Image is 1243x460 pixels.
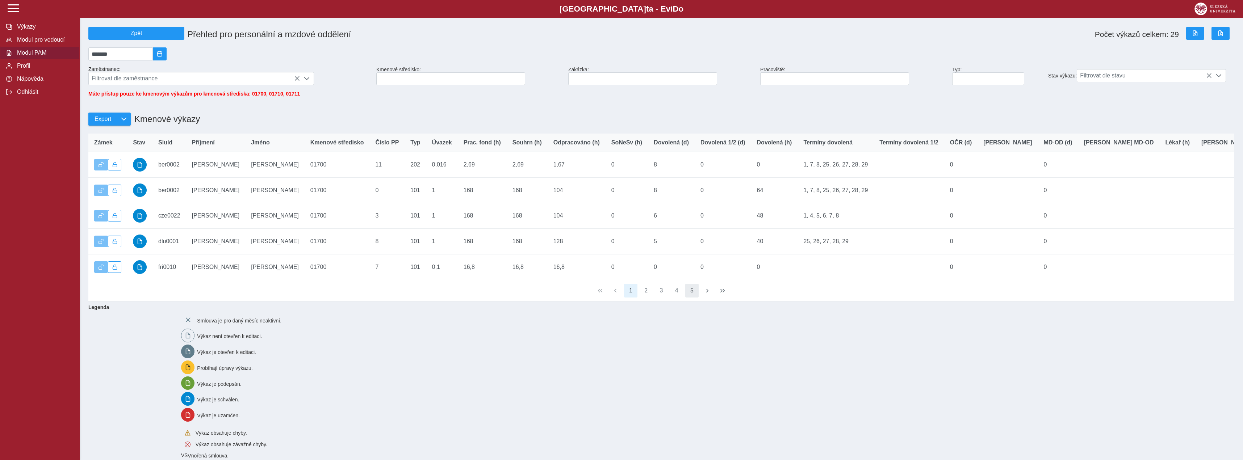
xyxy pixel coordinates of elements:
[88,27,184,40] button: Zpět
[1084,139,1154,146] span: [PERSON_NAME] MD-OD
[606,152,648,178] td: 0
[92,30,181,37] span: Zpět
[197,381,241,387] span: Výkaz je podepsán.
[648,254,695,280] td: 0
[507,177,548,203] td: 168
[646,4,649,13] span: t
[181,452,188,458] span: Smlouva vnořená do kmene
[108,236,122,247] button: Uzamknout
[654,139,689,146] span: Dovolená (d)
[949,64,1045,88] div: Typ:
[94,159,108,170] button: Výkaz je odemčen.
[305,254,370,280] td: 01700
[553,139,600,146] span: Odpracováno (h)
[548,229,606,254] td: 128
[245,203,305,229] td: [PERSON_NAME]
[679,4,684,13] span: o
[426,177,458,203] td: 1
[152,177,186,203] td: ber0002
[606,254,648,280] td: 0
[751,254,798,280] td: 0
[152,203,186,229] td: cze0022
[245,229,305,254] td: [PERSON_NAME]
[548,177,606,203] td: 104
[458,152,507,178] td: 2,69
[458,229,507,254] td: 168
[197,349,256,355] span: Výkaz je otevřen k editaci.
[186,177,246,203] td: [PERSON_NAME]
[507,254,548,280] td: 16,8
[405,152,426,178] td: 202
[458,254,507,280] td: 16,8
[88,91,300,97] span: Máte přístup pouze ke kmenovým výkazům pro kmenová střediska: 01700, 01710, 01711
[94,236,108,247] button: Výkaz je odemčen.
[15,24,74,30] span: Výkazy
[305,203,370,229] td: 01700
[197,333,262,339] span: Výkaz není otevřen k editaci.
[798,203,874,229] td: 1, 4, 5, 6, 7, 8
[1043,139,1072,146] span: MD-OD (d)
[196,442,267,447] span: Výkaz obsahuje závažné chyby.
[245,177,305,203] td: [PERSON_NAME]
[548,203,606,229] td: 104
[512,139,542,146] span: Souhrn (h)
[405,177,426,203] td: 101
[245,152,305,178] td: [PERSON_NAME]
[1077,69,1211,82] span: Filtrovat dle stavu
[983,139,1032,146] span: [PERSON_NAME]
[94,139,113,146] span: Zámek
[507,152,548,178] td: 2,69
[310,139,364,146] span: Kmenové středisko
[186,254,246,280] td: [PERSON_NAME]
[85,63,373,88] div: Zaměstnanec:
[133,183,147,197] button: schváleno
[152,152,186,178] td: ber0002
[1038,254,1078,280] td: 0
[426,152,458,178] td: 0,016
[88,113,117,126] button: Export
[1194,3,1235,15] img: logo_web_su.png
[426,254,458,280] td: 0,1
[373,64,565,88] div: Kmenové středisko:
[606,177,648,203] td: 0
[611,139,642,146] span: SoNeSv (h)
[108,210,122,221] button: Uzamknout
[1038,152,1078,178] td: 0
[192,139,215,146] span: Příjmení
[251,139,270,146] span: Jméno
[188,453,229,459] span: Vnořená smlouva.
[186,203,246,229] td: [PERSON_NAME]
[369,152,405,178] td: 11
[751,152,798,178] td: 0
[695,203,751,229] td: 0
[757,139,792,146] span: Dovolená (h)
[153,47,167,60] button: 2025/08
[108,261,122,273] button: Uzamknout
[751,229,798,254] td: 40
[639,284,653,297] button: 2
[133,209,147,223] button: schváleno
[565,64,757,88] div: Zakázka:
[186,152,246,178] td: [PERSON_NAME]
[507,229,548,254] td: 168
[548,254,606,280] td: 16,8
[1038,203,1078,229] td: 0
[152,229,186,254] td: dlu0001
[15,63,74,69] span: Profil
[1186,27,1204,40] button: Export do Excelu
[133,260,147,274] button: schváleno
[1165,139,1190,146] span: Lékař (h)
[700,139,745,146] span: Dovolená 1/2 (d)
[405,254,426,280] td: 101
[94,185,108,196] button: Výkaz je odemčen.
[158,139,172,146] span: SluId
[131,110,200,128] h1: Kmenové výkazy
[426,203,458,229] td: 1
[405,229,426,254] td: 101
[695,177,751,203] td: 0
[152,254,186,280] td: fri0010
[648,229,695,254] td: 5
[196,430,247,436] span: Výkaz obsahuje chyby.
[606,203,648,229] td: 0
[695,254,751,280] td: 0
